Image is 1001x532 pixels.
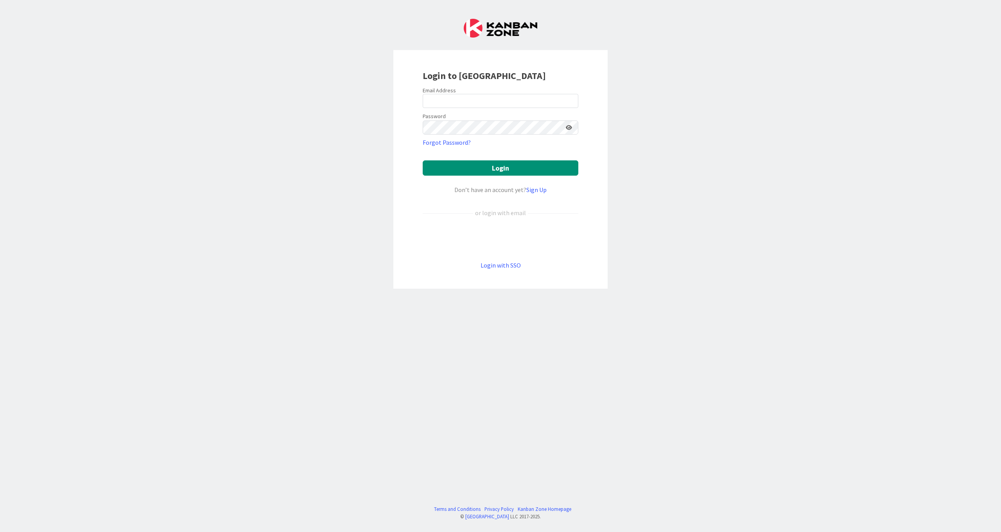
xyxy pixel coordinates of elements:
[484,505,514,513] a: Privacy Policy
[526,186,547,194] a: Sign Up
[473,208,528,217] div: or login with email
[518,505,571,513] a: Kanban Zone Homepage
[423,160,578,176] button: Login
[434,505,481,513] a: Terms and Conditions
[423,138,471,147] a: Forgot Password?
[481,261,521,269] a: Login with SSO
[423,112,446,120] label: Password
[419,230,582,248] iframe: Sign in with Google Button
[465,513,509,519] a: [GEOGRAPHIC_DATA]
[423,70,546,82] b: Login to [GEOGRAPHIC_DATA]
[423,185,578,194] div: Don’t have an account yet?
[430,513,571,520] div: © LLC 2017- 2025 .
[423,87,456,94] label: Email Address
[464,19,537,38] img: Kanban Zone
